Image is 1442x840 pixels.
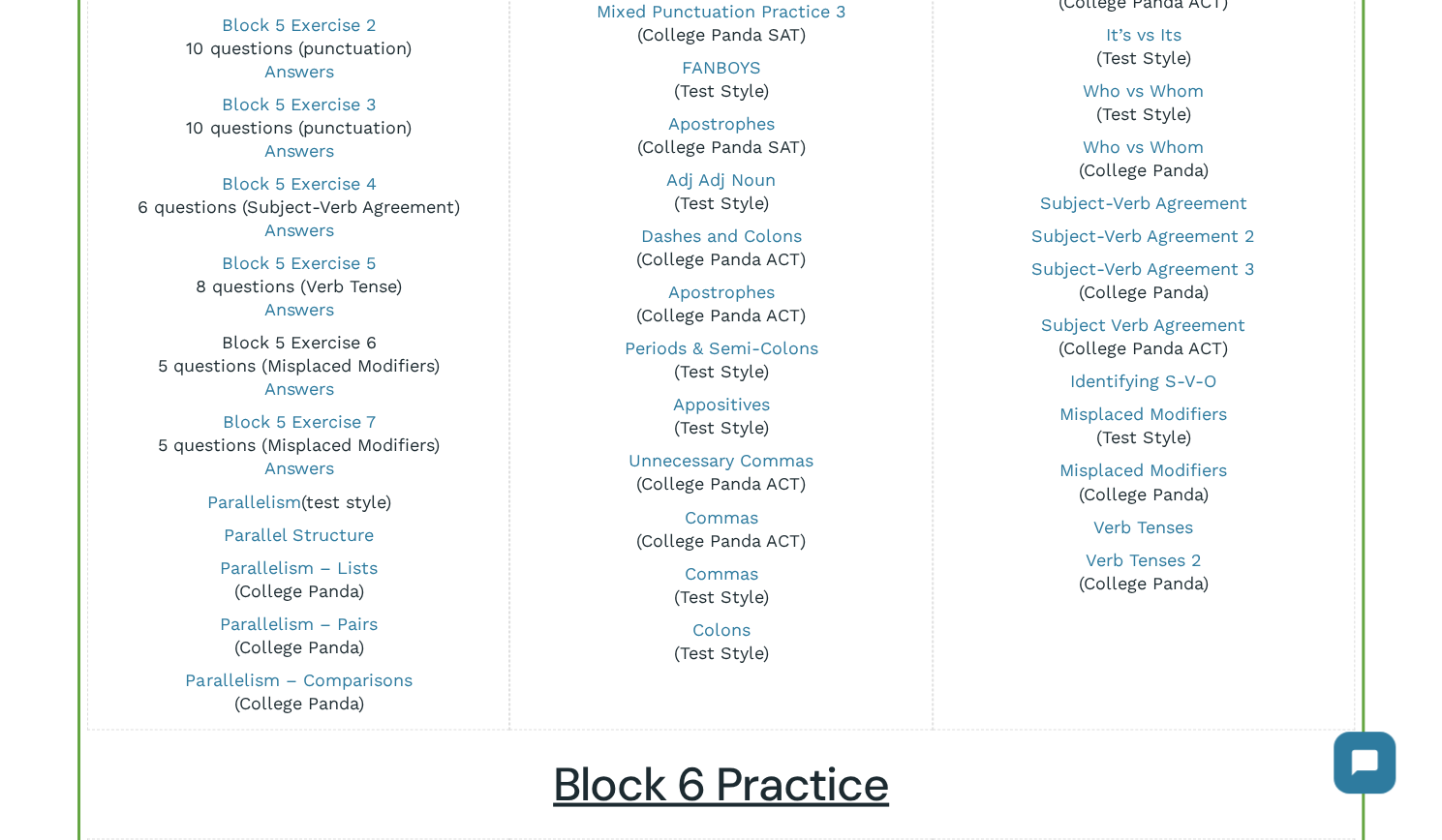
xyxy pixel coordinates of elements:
[206,491,300,511] a: Parallelism
[221,173,376,194] a: Block 5 Exercise 4
[667,113,774,134] a: Apostrophes
[624,338,817,358] a: Periods & Semi-Colons
[102,410,497,480] p: 5 questions (Misplaced Modifiers)
[524,168,919,215] p: (Test Style)
[1031,225,1255,246] a: Subject-Verb Agreement 2
[1041,315,1245,335] a: Subject Verb Agreement
[524,393,919,439] p: (Test Style)
[946,257,1341,304] p: (College Panda)
[220,613,378,633] a: Parallelism – Pairs
[681,57,760,77] a: FANBOYS
[946,403,1341,449] p: (Test Style)
[640,225,801,246] a: Dashes and Colons
[1059,460,1227,480] a: Misplaced Modifiers
[263,220,333,240] a: Answers
[221,332,376,352] a: Block 5 Exercise 6
[524,561,919,608] p: (Test Style)
[102,331,497,401] p: 5 questions (Misplaced Modifiers)
[263,458,333,478] a: Answers
[524,112,919,159] p: (College Panda SAT)
[524,617,919,664] p: (Test Style)
[221,15,376,35] a: Block 5 Exercise 2
[666,169,776,190] a: Adj Adj Noun
[629,450,813,470] a: Unnecessary Commas
[102,93,497,163] p: 10 questions (punctuation)
[263,140,333,161] a: Answers
[691,618,750,639] a: Colons
[263,378,333,399] a: Answers
[946,23,1341,70] p: (Test Style)
[524,505,919,552] p: (College Panda ACT)
[221,94,376,114] a: Block 5 Exercise 3
[946,79,1341,126] p: (Test Style)
[946,135,1341,182] p: (College Panda)
[684,506,757,526] a: Commas
[263,299,333,319] a: Answers
[684,562,757,583] a: Commas
[524,56,919,103] p: (Test Style)
[102,490,497,513] p: (test style)
[946,314,1341,360] p: (College Panda ACT)
[524,337,919,383] p: (Test Style)
[1083,80,1204,101] a: Who vs Whom
[1083,136,1204,157] a: Who vs Whom
[222,253,376,273] a: Block 5 Exercise 5
[185,669,412,689] a: Parallelism – Comparisons
[1086,549,1202,569] a: Verb Tenses 2
[102,14,497,83] p: 10 questions (punctuation)
[946,459,1341,505] p: (College Panda)
[102,252,497,321] p: 8 questions (Verb Tense)
[524,281,919,327] p: (College Panda ACT)
[524,225,919,271] p: (College Panda ACT)
[222,411,375,432] a: Block 5 Exercise 7
[667,282,774,302] a: Apostrophes
[1059,404,1227,424] a: Misplaced Modifiers
[1093,516,1193,536] a: Verb Tenses
[1070,371,1216,391] a: Identifying S-V-O
[596,1,845,21] a: Mixed Punctuation Practice 3
[224,524,374,544] a: Parallel Structure
[553,753,889,814] u: Block 6 Practice
[1031,258,1255,279] a: Subject-Verb Agreement 3
[672,394,769,414] a: Appositives
[102,172,497,242] p: 6 questions (Subject-Verb Agreement)
[102,668,497,714] p: (College Panda)
[102,612,497,658] p: (College Panda)
[1040,193,1247,213] a: Subject-Verb Agreement
[263,61,333,81] a: Answers
[1106,24,1181,45] a: It’s vs Its
[1314,712,1415,813] iframe: Chatbot
[102,555,497,602] p: (College Panda)
[220,556,378,577] a: Parallelism – Lists
[946,548,1341,594] p: (College Panda)
[524,449,919,495] p: (College Panda ACT)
